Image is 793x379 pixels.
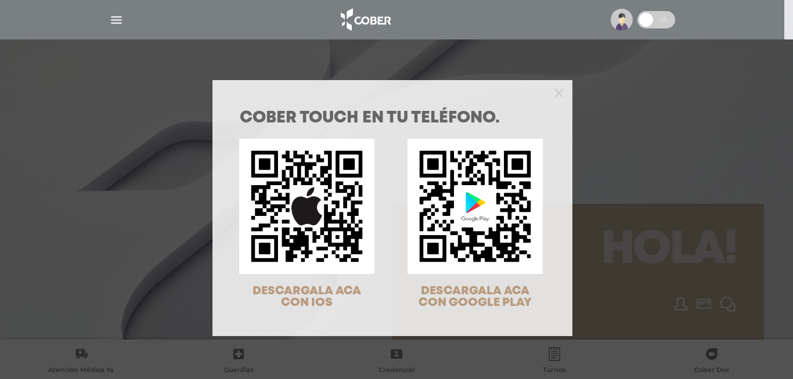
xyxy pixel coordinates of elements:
button: Close [554,87,563,98]
span: DESCARGALA ACA CON GOOGLE PLAY [419,286,532,308]
span: DESCARGALA ACA CON IOS [253,286,361,308]
img: qr-code [408,139,543,274]
h1: COBER TOUCH en tu teléfono. [240,110,545,127]
img: qr-code [239,139,374,274]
